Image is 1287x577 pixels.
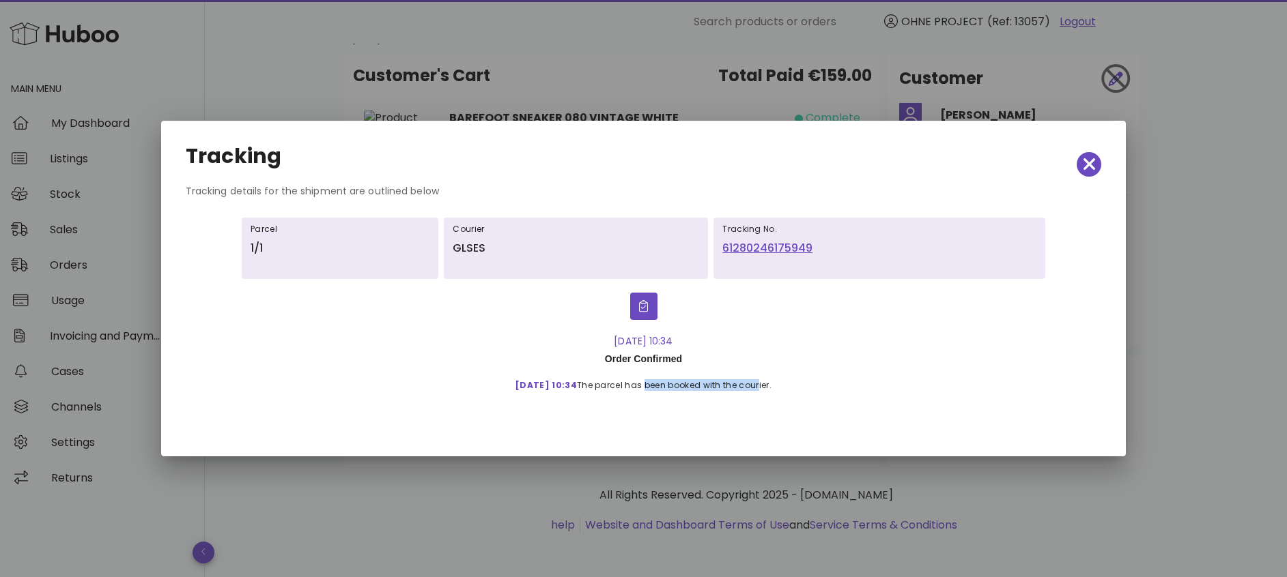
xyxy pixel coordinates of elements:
[186,145,282,167] h2: Tracking
[505,369,782,394] div: The parcel has been booked with the courier.
[722,240,1036,256] a: 61280246175949
[505,349,782,369] div: Order Confirmed
[722,224,1036,235] h6: Tracking No.
[251,224,429,235] h6: Parcel
[251,240,429,256] p: 1/1
[453,240,699,256] p: GLSES
[175,183,1113,209] div: Tracking details for the shipment are outlined below
[453,224,699,235] h6: Courier
[505,334,782,349] div: [DATE] 10:34
[515,379,577,391] span: [DATE] 10:34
